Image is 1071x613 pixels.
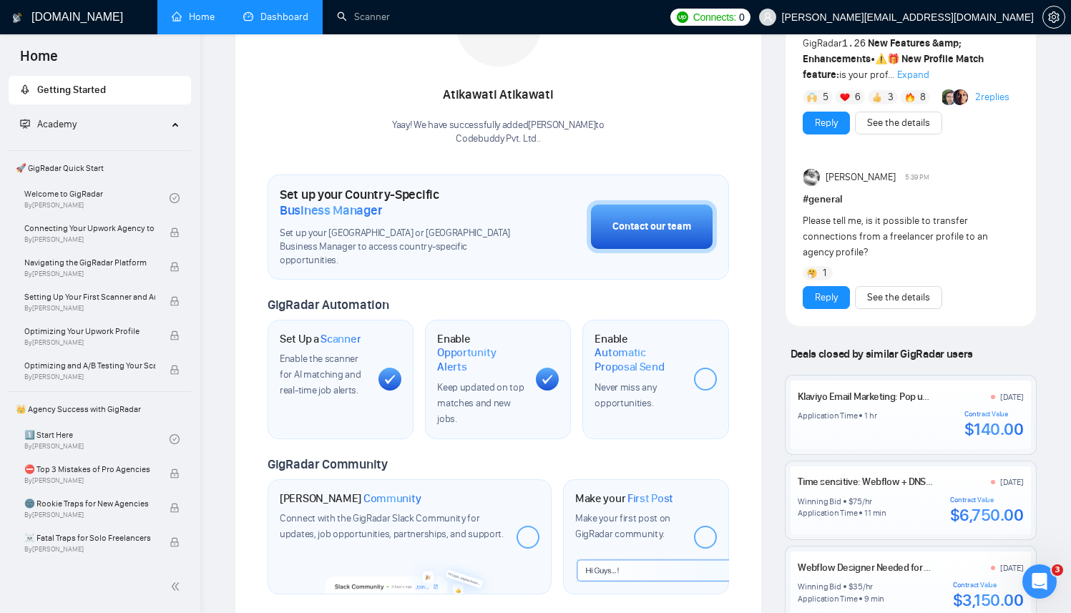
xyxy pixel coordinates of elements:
button: See the details [855,112,942,134]
img: slackcommunity-bg.png [326,554,495,594]
span: Optimizing and A/B Testing Your Scanner for Better Results [24,358,155,373]
span: ⛔ Top 3 Mistakes of Pro Agencies [24,462,155,476]
div: 1 hr [864,410,876,421]
iframe: Intercom live chat [1022,564,1057,599]
span: Make your first post on GigRadar community. [575,512,670,540]
span: lock [170,365,180,375]
button: Contact our team [587,200,717,253]
p: Codebuddy Pvt. Ltd. . [392,132,605,146]
div: Atikawati Atikawati [392,83,605,107]
span: lock [170,296,180,306]
span: Never miss any opportunities. [595,381,656,409]
button: Reply [803,112,850,134]
span: Please tell me, is it possible to transfer connections from a freelancer profile to an agency pro... [803,215,988,258]
span: By [PERSON_NAME] [24,373,155,381]
img: 🤔 [807,268,817,278]
div: 35 [853,581,863,592]
span: lock [170,262,180,272]
h1: Enable [437,332,524,374]
span: Scanner [321,332,361,346]
div: [DATE] [1000,476,1024,488]
a: 1️⃣ Start HereBy[PERSON_NAME] [24,423,170,455]
button: Reply [803,286,850,309]
button: setting [1042,6,1065,29]
span: lock [170,227,180,237]
div: 75 [853,496,862,507]
img: Pavel [803,169,821,186]
span: Connect with the GigRadar Slack Community for updates, job opportunities, partnerships, and support. [280,512,504,540]
div: Winning Bid [798,581,841,592]
span: check-circle [170,193,180,203]
a: Klaviyo Email Marketing: Pop up for Shopify Brand - AOF [798,391,1023,403]
span: user [763,12,773,22]
span: Expand [897,69,929,81]
div: $3,150.00 [953,589,1024,611]
div: Application Time [798,507,857,519]
div: [DATE] [1000,562,1024,574]
a: Welcome to GigRadarBy[PERSON_NAME] [24,182,170,214]
div: 11 min [864,507,886,519]
h1: Enable [595,332,682,374]
span: Setting Up Your First Scanner and Auto-Bidder [24,290,155,304]
div: Contract Value [953,581,1024,589]
span: lock [170,503,180,513]
span: 5:39 PM [905,171,929,184]
span: 0 [739,9,745,25]
div: Contract Value [964,410,1024,418]
span: GigRadar Community [268,456,388,472]
span: By [PERSON_NAME] [24,304,155,313]
span: Home [9,46,69,76]
span: Opportunity Alerts [437,345,524,373]
span: Business Manager [280,202,382,218]
span: 🌚 Rookie Traps for New Agencies [24,496,155,511]
span: GigRadar Automation [268,297,388,313]
span: Navigating the GigRadar Platform [24,255,155,270]
span: Community [363,491,421,506]
span: By [PERSON_NAME] [24,270,155,278]
img: upwork-logo.png [677,11,688,23]
img: 🔥 [905,92,915,102]
div: Application Time [798,593,857,604]
span: rocket [20,84,30,94]
h1: # general [803,192,1019,207]
div: $140.00 [964,418,1024,440]
li: Getting Started [9,76,191,104]
span: double-left [170,579,185,594]
span: Automatic Proposal Send [595,345,682,373]
a: 2replies [975,90,1009,104]
a: Webflow Designer Needed for Interactive Carousel and Tweaks [798,561,1056,574]
span: Connects: [693,9,736,25]
span: ☠️ Fatal Traps for Solo Freelancers [24,531,155,545]
span: Enable the scanner for AI matching and real-time job alerts. [280,353,361,396]
a: See the details [867,115,930,131]
span: 5 [823,90,828,104]
a: Reply [815,115,838,131]
div: Application Time [798,410,857,421]
span: Hey Upwork growth hackers, here's our July round-up and release notes for GigRadar • is your prof... [803,6,1014,81]
code: 1.26 [842,38,866,49]
span: Academy [20,118,77,130]
div: $ [849,581,854,592]
span: [PERSON_NAME] [826,170,896,185]
span: 👑 Agency Success with GigRadar [10,395,190,423]
span: 1 [823,266,826,280]
span: Connecting Your Upwork Agency to GigRadar [24,221,155,235]
span: setting [1043,11,1065,23]
span: Optimizing Your Upwork Profile [24,324,155,338]
span: Academy [37,118,77,130]
a: dashboardDashboard [243,11,308,23]
span: 🎁 [887,53,899,65]
div: Winning Bid [798,496,841,507]
img: ❤️ [840,92,850,102]
a: See the details [867,290,930,305]
span: By [PERSON_NAME] [24,476,155,485]
div: Contract Value [950,496,1024,504]
span: lock [170,537,180,547]
span: Deals closed by similar GigRadar users [785,341,979,366]
a: Reply [815,290,838,305]
span: Set up your [GEOGRAPHIC_DATA] or [GEOGRAPHIC_DATA] Business Manager to access country-specific op... [280,227,515,268]
h1: Set up your Country-Specific [280,187,515,218]
strong: New Features &amp; Enhancements [803,37,962,65]
span: fund-projection-screen [20,119,30,129]
img: 🙌 [807,92,817,102]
